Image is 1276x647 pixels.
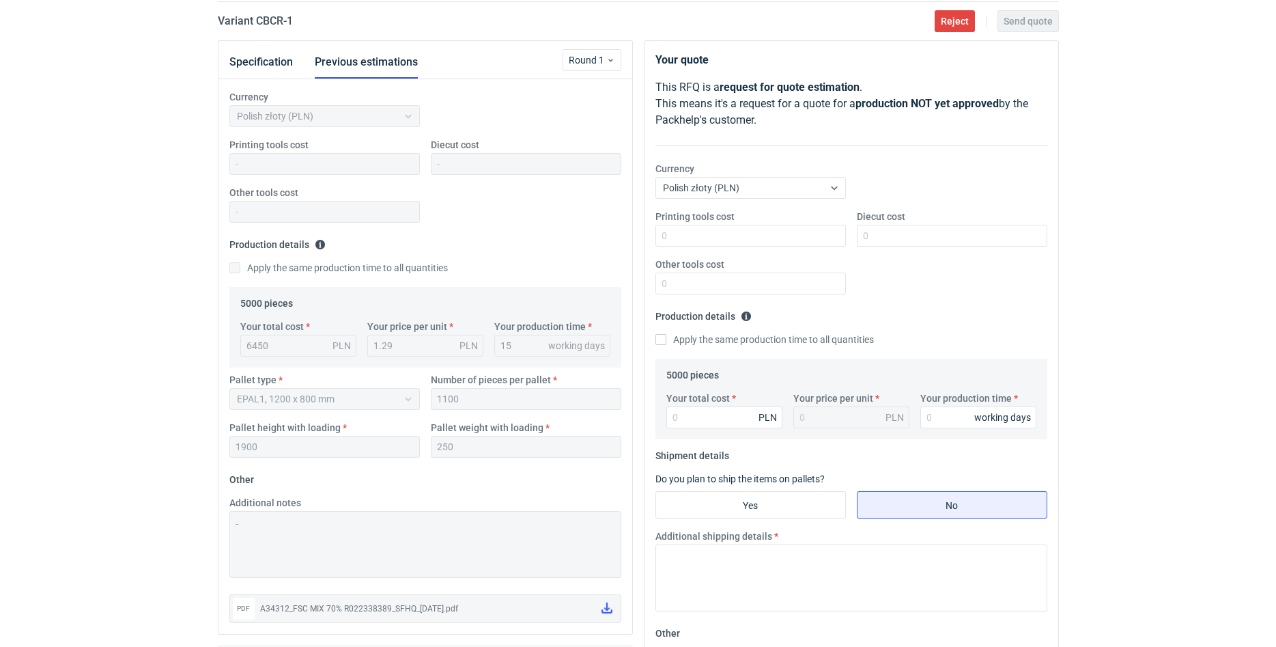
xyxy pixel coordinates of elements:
textarea: - [229,511,621,578]
input: 0 [655,273,846,294]
label: Currency [655,162,694,176]
span: Reject [941,16,969,26]
label: No [857,491,1047,519]
div: pdf [233,598,255,620]
span: Round 1 [569,53,606,67]
label: Currency [229,90,268,104]
input: 0 [666,407,782,428]
strong: production NOT yet approved [855,97,999,110]
div: A34312_FSC MIX 70% R022338389_SFHQ_[DATE].pdf [260,602,591,616]
div: PLN [885,411,904,424]
label: Additional shipping details [655,529,772,543]
div: PLN [459,339,478,353]
span: Send quote [1004,16,1053,26]
h2: Variant CBCR - 1 [218,13,293,29]
legend: 5000 pieces [240,292,293,309]
label: Pallet type [229,373,277,387]
button: Send quote [997,10,1059,32]
label: Pallet weight with loading [431,421,543,435]
legend: Production details [655,305,752,322]
p: This RFQ is a . This means it's a request for a quote for a by the Packhelp's customer. [655,79,1047,128]
label: Other tools cost [655,258,724,271]
button: Reject [935,10,975,32]
input: 0 [920,407,1036,428]
label: Your total cost [240,320,304,333]
label: Pallet height with loading [229,421,341,435]
span: Polish złoty (PLN) [663,182,739,193]
input: 0 [655,225,846,247]
div: working days [974,411,1031,424]
label: Do you plan to ship the items on pallets? [655,473,825,484]
label: Number of pieces per pallet [431,373,551,387]
label: Printing tools cost [229,138,309,152]
input: 0 [857,225,1047,247]
label: Yes [655,491,846,519]
legend: Production details [229,234,326,250]
button: Specification [229,46,293,79]
legend: Shipment details [655,445,729,461]
label: Your production time [920,391,1012,405]
div: PLN [332,339,351,353]
div: working days [548,339,605,353]
label: Apply the same production time to all quantities [655,333,874,346]
legend: 5000 pieces [666,364,719,381]
label: Printing tools cost [655,210,735,223]
label: Additional notes [229,496,301,510]
label: Diecut cost [431,138,479,152]
label: Diecut cost [857,210,905,223]
legend: Other [229,469,254,485]
label: Your price per unit [793,391,873,405]
label: Your production time [494,320,586,333]
label: Apply the same production time to all quantities [229,261,448,275]
div: PLN [758,411,777,424]
label: Other tools cost [229,186,298,199]
strong: request for quote estimation [720,81,860,94]
strong: Your quote [655,53,709,66]
legend: Other [655,622,680,639]
label: Your total cost [666,391,730,405]
label: Your price per unit [367,320,447,333]
button: Previous estimations [315,46,418,79]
